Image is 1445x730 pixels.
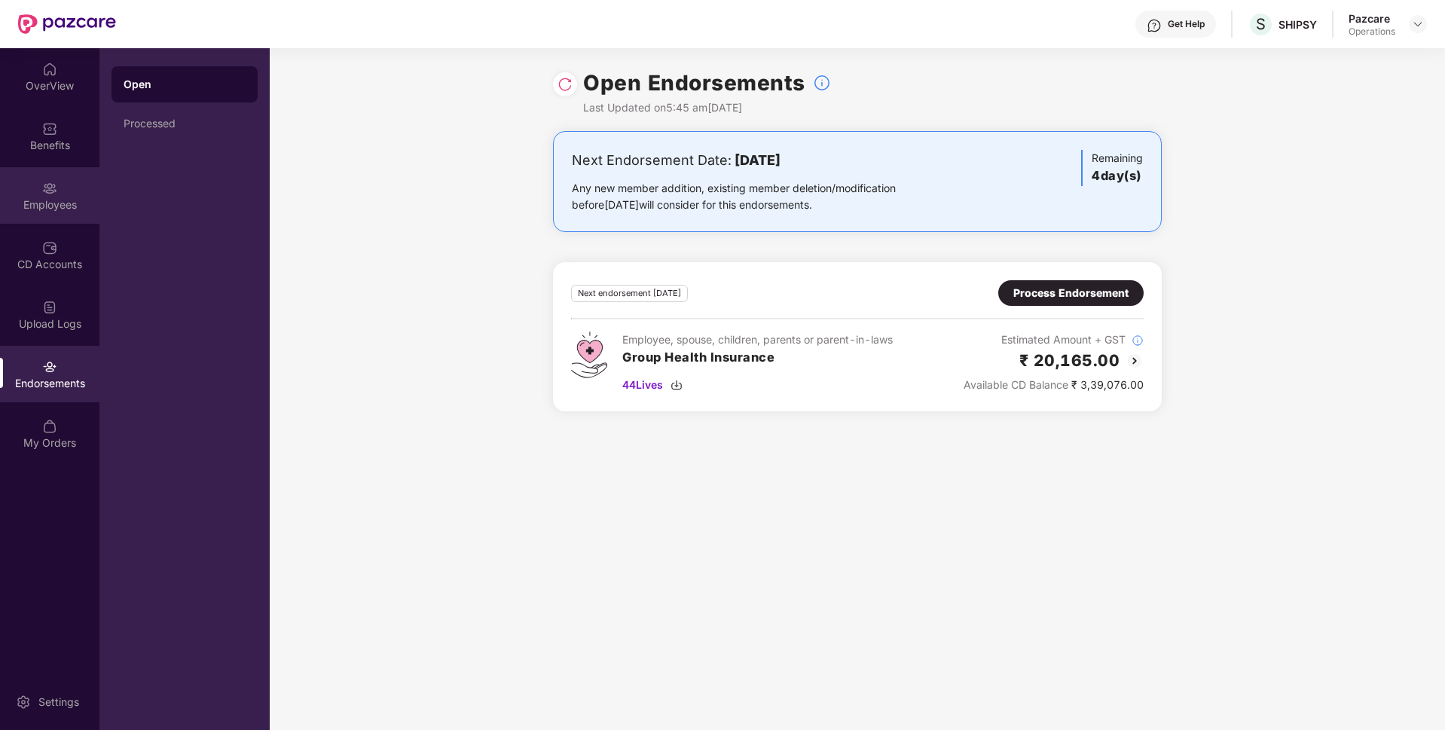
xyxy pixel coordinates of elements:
[964,378,1068,391] span: Available CD Balance
[1168,18,1205,30] div: Get Help
[571,331,607,378] img: svg+xml;base64,PHN2ZyB4bWxucz0iaHR0cDovL3d3dy53My5vcmcvMjAwMC9zdmciIHdpZHRoPSI0Ny43MTQiIGhlaWdodD...
[16,695,31,710] img: svg+xml;base64,PHN2ZyBpZD0iU2V0dGluZy0yMHgyMCIgeG1sbnM9Imh0dHA6Ly93d3cudzMub3JnLzIwMDAvc3ZnIiB3aW...
[1019,348,1120,373] h2: ₹ 20,165.00
[1126,352,1144,370] img: svg+xml;base64,PHN2ZyBpZD0iQmFjay0yMHgyMCIgeG1sbnM9Imh0dHA6Ly93d3cudzMub3JnLzIwMDAvc3ZnIiB3aWR0aD...
[671,379,683,391] img: svg+xml;base64,PHN2ZyBpZD0iRG93bmxvYWQtMzJ4MzIiIHhtbG5zPSJodHRwOi8vd3d3LnczLm9yZy8yMDAwL3N2ZyIgd2...
[583,66,805,99] h1: Open Endorsements
[571,285,688,302] div: Next endorsement [DATE]
[1279,17,1317,32] div: SHIPSY
[572,150,943,171] div: Next Endorsement Date:
[124,77,246,92] div: Open
[1147,18,1162,33] img: svg+xml;base64,PHN2ZyBpZD0iSGVscC0zMngzMiIgeG1sbnM9Imh0dHA6Ly93d3cudzMub3JnLzIwMDAvc3ZnIiB3aWR0aD...
[622,348,893,368] h3: Group Health Insurance
[42,359,57,374] img: svg+xml;base64,PHN2ZyBpZD0iRW5kb3JzZW1lbnRzIiB4bWxucz0iaHR0cDovL3d3dy53My5vcmcvMjAwMC9zdmciIHdpZH...
[813,74,831,92] img: svg+xml;base64,PHN2ZyBpZD0iSW5mb18tXzMyeDMyIiBkYXRhLW5hbWU9IkluZm8gLSAzMngzMiIgeG1sbnM9Imh0dHA6Ly...
[42,300,57,315] img: svg+xml;base64,PHN2ZyBpZD0iVXBsb2FkX0xvZ3MiIGRhdGEtbmFtZT0iVXBsb2FkIExvZ3MiIHhtbG5zPSJodHRwOi8vd3...
[583,99,831,116] div: Last Updated on 5:45 am[DATE]
[124,118,246,130] div: Processed
[42,240,57,255] img: svg+xml;base64,PHN2ZyBpZD0iQ0RfQWNjb3VudHMiIGRhdGEtbmFtZT0iQ0QgQWNjb3VudHMiIHhtbG5zPSJodHRwOi8vd3...
[42,62,57,77] img: svg+xml;base64,PHN2ZyBpZD0iSG9tZSIgeG1sbnM9Imh0dHA6Ly93d3cudzMub3JnLzIwMDAvc3ZnIiB3aWR0aD0iMjAiIG...
[1349,26,1395,38] div: Operations
[42,181,57,196] img: svg+xml;base64,PHN2ZyBpZD0iRW1wbG95ZWVzIiB4bWxucz0iaHR0cDovL3d3dy53My5vcmcvMjAwMC9zdmciIHdpZHRoPS...
[735,152,781,168] b: [DATE]
[1132,334,1144,347] img: svg+xml;base64,PHN2ZyBpZD0iSW5mb18tXzMyeDMyIiBkYXRhLW5hbWU9IkluZm8gLSAzMngzMiIgeG1sbnM9Imh0dHA6Ly...
[18,14,116,34] img: New Pazcare Logo
[1013,285,1129,301] div: Process Endorsement
[34,695,84,710] div: Settings
[1092,166,1143,186] h3: 4 day(s)
[1412,18,1424,30] img: svg+xml;base64,PHN2ZyBpZD0iRHJvcGRvd24tMzJ4MzIiIHhtbG5zPSJodHRwOi8vd3d3LnczLm9yZy8yMDAwL3N2ZyIgd2...
[42,121,57,136] img: svg+xml;base64,PHN2ZyBpZD0iQmVuZWZpdHMiIHhtbG5zPSJodHRwOi8vd3d3LnczLm9yZy8yMDAwL3N2ZyIgd2lkdGg9Ij...
[622,377,663,393] span: 44 Lives
[622,331,893,348] div: Employee, spouse, children, parents or parent-in-laws
[964,331,1144,348] div: Estimated Amount + GST
[1256,15,1266,33] span: S
[558,77,573,92] img: svg+xml;base64,PHN2ZyBpZD0iUmVsb2FkLTMyeDMyIiB4bWxucz0iaHR0cDovL3d3dy53My5vcmcvMjAwMC9zdmciIHdpZH...
[572,180,943,213] div: Any new member addition, existing member deletion/modification before [DATE] will consider for th...
[42,419,57,434] img: svg+xml;base64,PHN2ZyBpZD0iTXlfT3JkZXJzIiBkYXRhLW5hbWU9Ik15IE9yZGVycyIgeG1sbnM9Imh0dHA6Ly93d3cudz...
[1349,11,1395,26] div: Pazcare
[964,377,1144,393] div: ₹ 3,39,076.00
[1081,150,1143,186] div: Remaining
